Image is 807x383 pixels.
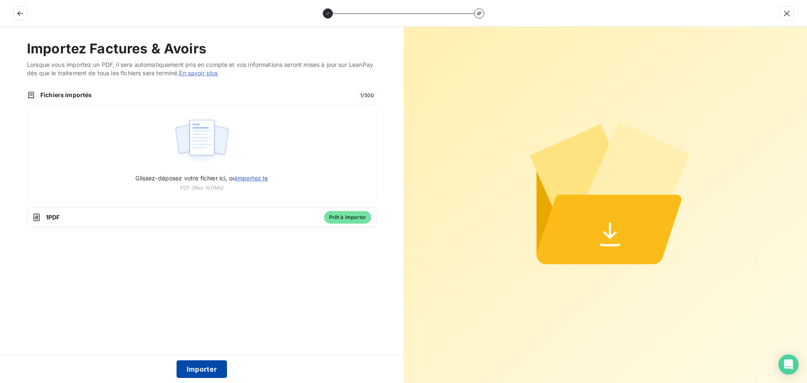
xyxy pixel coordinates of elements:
span: 1 / 500 [358,91,377,99]
span: Lorsque vous importez un PDF, il sera automatiquement pris en compte et vos informations seront m... [27,61,377,77]
span: importez le [236,174,268,182]
span: Glissez-déposez votre fichier ici, ou [135,174,268,182]
img: illustration [174,115,230,169]
span: Fichiers importés [40,91,353,99]
h2: Importez Factures & Avoirs [27,40,377,57]
button: Importer [177,360,227,378]
a: En savoir plus [179,69,218,77]
span: PDF (Max 100Mo) [180,184,224,192]
span: Prêt à importer [324,211,371,224]
span: 1 PDF [46,213,319,222]
div: Open Intercom Messenger [778,354,799,375]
